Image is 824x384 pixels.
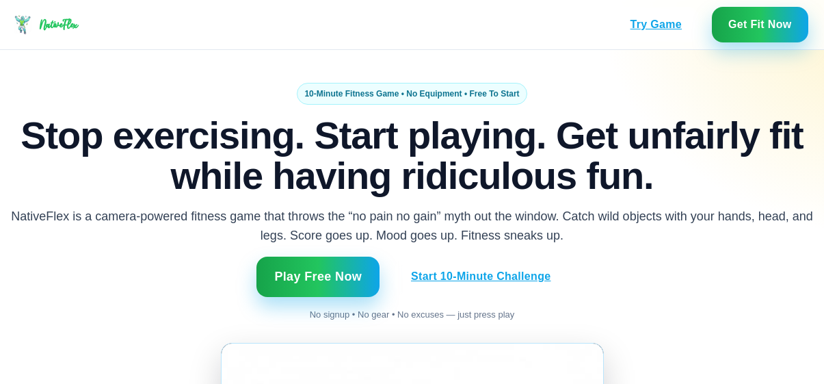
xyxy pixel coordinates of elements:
[310,308,515,322] div: No signup • No gear • No excuses — just press play
[13,15,32,34] img: NativeFlex
[11,207,813,246] p: NativeFlex is a camera‑powered fitness game that throws the “no pain no gain” myth out the window...
[11,116,813,196] h1: Stop exercising. Start playing. Get unfairly fit while having ridiculous fun.
[395,259,567,294] button: Start 10‑Minute Challenge
[256,257,380,297] button: Play Free Now
[39,16,78,33] span: NativeFlex
[297,83,527,105] div: 10-Minute Fitness Game • No Equipment • Free To Start
[712,7,808,42] button: Get Fit Now
[614,7,699,42] button: Try Game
